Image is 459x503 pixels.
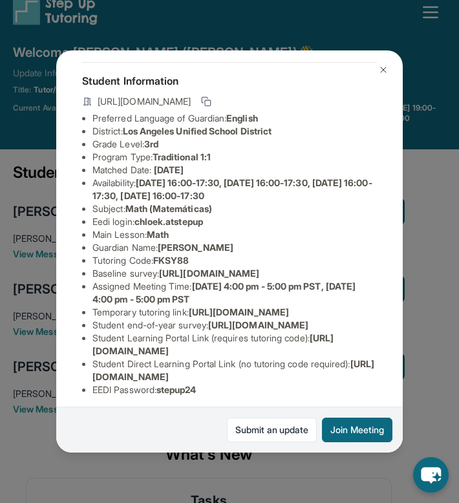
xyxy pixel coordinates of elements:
li: Matched Date: [92,164,377,177]
span: English [226,112,258,123]
li: Baseline survey : [92,267,377,280]
span: Math [147,229,169,240]
li: Eedi login : [92,215,377,228]
li: Student Direct Learning Portal Link (no tutoring code required) : [92,358,377,383]
li: Temporary tutoring link : [92,306,377,319]
button: chat-button [413,457,449,493]
span: [URL][DOMAIN_NAME] [208,319,308,330]
img: Close Icon [378,65,389,75]
li: Grade Level: [92,138,377,151]
a: Submit an update [227,418,317,442]
li: Guardian Name : [92,241,377,254]
span: [URL][DOMAIN_NAME] [98,95,191,108]
li: Availability: [92,177,377,202]
h4: Student Information [82,73,377,89]
span: [DATE] [154,164,184,175]
li: Preferred Language of Guardian: [92,112,377,125]
button: Copy link [198,94,214,109]
span: [URL][DOMAIN_NAME] [189,306,289,317]
span: Traditional 1:1 [153,151,211,162]
span: [DATE] 16:00-17:30, [DATE] 16:00-17:30, [DATE] 16:00-17:30, [DATE] 16:00-17:30 [92,177,372,201]
li: Student end-of-year survey : [92,319,377,332]
span: [DATE] 4:00 pm - 5:00 pm PST, [DATE] 4:00 pm - 5:00 pm PST [92,281,356,305]
span: 3rd [144,138,158,149]
span: [URL][DOMAIN_NAME] [159,268,259,279]
button: Join Meeting [322,418,392,442]
li: Assigned Meeting Time : [92,280,377,306]
span: FKSY88 [153,255,189,266]
span: [PERSON_NAME] [158,242,233,253]
span: Los Angeles Unified School District [123,125,272,136]
li: EEDI Password : [92,383,377,396]
span: chloek.atstepup [134,216,203,227]
span: Math (Matemáticas) [125,203,212,214]
li: Tutoring Code : [92,254,377,267]
li: Subject : [92,202,377,215]
span: stepup24 [156,384,197,395]
li: Student Learning Portal Link (requires tutoring code) : [92,332,377,358]
li: Program Type: [92,151,377,164]
li: District: [92,125,377,138]
li: Main Lesson : [92,228,377,241]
